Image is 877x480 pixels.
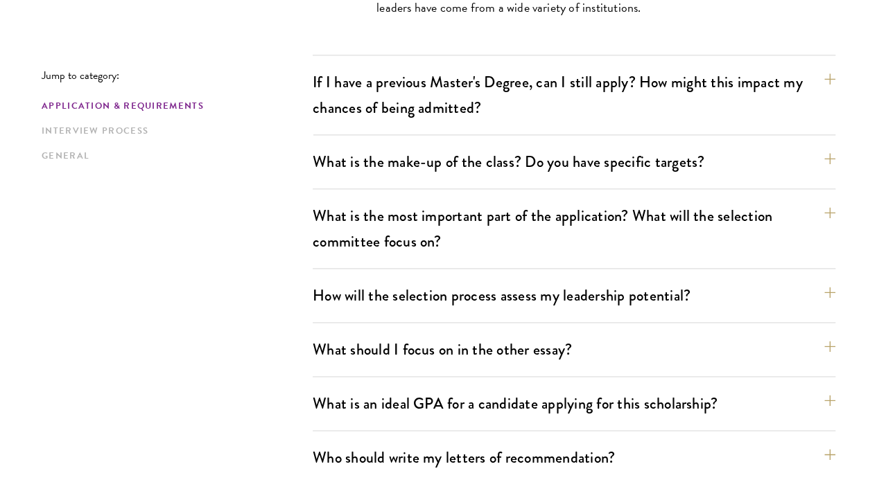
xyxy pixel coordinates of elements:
button: If I have a previous Master's Degree, can I still apply? How might this impact my chances of bein... [313,66,835,123]
button: What is an ideal GPA for a candidate applying for this scholarship? [313,388,835,419]
a: Interview Process [42,124,304,139]
button: What is the most important part of the application? What will the selection committee focus on? [313,200,835,257]
a: General [42,149,304,163]
button: Who should write my letters of recommendation? [313,442,835,473]
button: How will the selection process assess my leadership potential? [313,280,835,311]
a: Application & Requirements [42,99,304,114]
button: What should I focus on in the other essay? [313,334,835,365]
button: What is the make-up of the class? Do you have specific targets? [313,146,835,177]
p: Jump to category: [42,69,313,82]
